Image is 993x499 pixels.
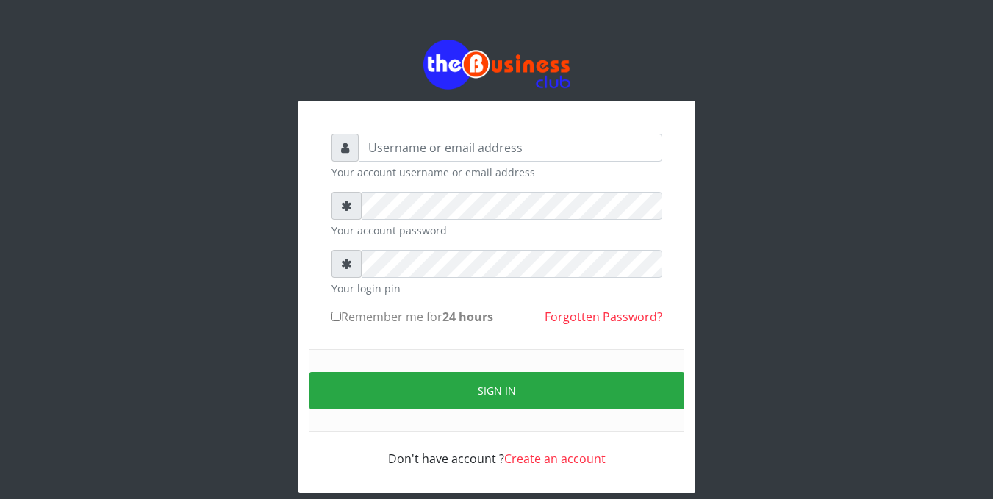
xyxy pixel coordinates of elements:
[545,309,662,325] a: Forgotten Password?
[309,372,684,409] button: Sign in
[359,134,662,162] input: Username or email address
[442,309,493,325] b: 24 hours
[331,432,662,467] div: Don't have account ?
[331,165,662,180] small: Your account username or email address
[331,308,493,326] label: Remember me for
[504,450,606,467] a: Create an account
[331,312,341,321] input: Remember me for24 hours
[331,281,662,296] small: Your login pin
[331,223,662,238] small: Your account password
